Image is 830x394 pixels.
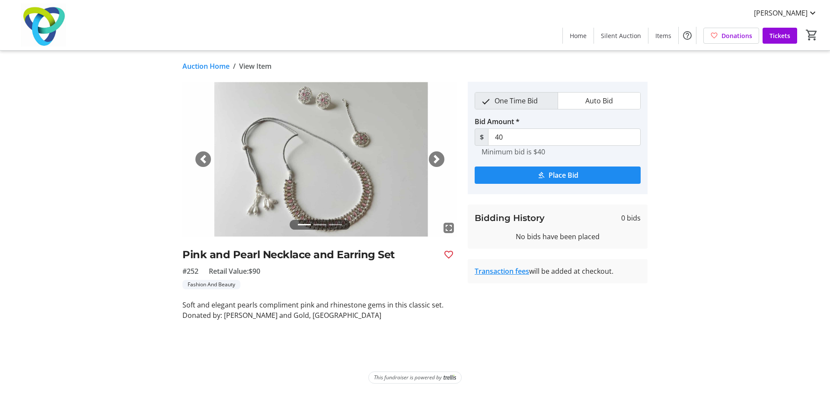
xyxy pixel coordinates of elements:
[475,167,641,184] button: Place Bid
[182,61,230,71] a: Auction Home
[482,147,545,156] tr-hint: Minimum bid is $40
[475,211,545,224] h3: Bidding History
[721,31,752,40] span: Donations
[769,31,790,40] span: Tickets
[182,310,457,320] p: Donated by: [PERSON_NAME] and Gold, [GEOGRAPHIC_DATA]
[754,8,808,18] span: [PERSON_NAME]
[570,31,587,40] span: Home
[440,246,457,263] button: Favourite
[444,375,456,381] img: Trellis Logo
[182,266,198,276] span: #252
[747,6,825,20] button: [PERSON_NAME]
[594,28,648,44] a: Silent Auction
[601,31,641,40] span: Silent Auction
[655,31,671,40] span: Items
[804,27,820,43] button: Cart
[475,116,520,127] label: Bid Amount *
[475,128,488,146] span: $
[233,61,236,71] span: /
[648,28,678,44] a: Items
[374,374,442,381] span: This fundraiser is powered by
[703,28,759,44] a: Donations
[679,27,696,44] button: Help
[580,93,618,109] span: Auto Bid
[182,247,437,263] h2: Pink and Pearl Necklace and Earring Set
[182,280,240,289] tr-label-badge: Fashion And Beauty
[182,300,457,310] p: Soft and elegant pearls compliment pink and rhinestone gems in this classic set.
[621,213,641,223] span: 0 bids
[444,223,454,233] mat-icon: fullscreen
[182,82,457,237] img: Image
[763,28,797,44] a: Tickets
[209,266,260,276] span: Retail Value: $90
[239,61,271,71] span: View Item
[5,3,82,47] img: Trillium Health Partners Foundation's Logo
[549,170,578,180] span: Place Bid
[563,28,594,44] a: Home
[475,266,641,276] div: will be added at checkout.
[489,93,543,109] span: One Time Bid
[475,231,641,242] div: No bids have been placed
[475,266,529,276] a: Transaction fees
